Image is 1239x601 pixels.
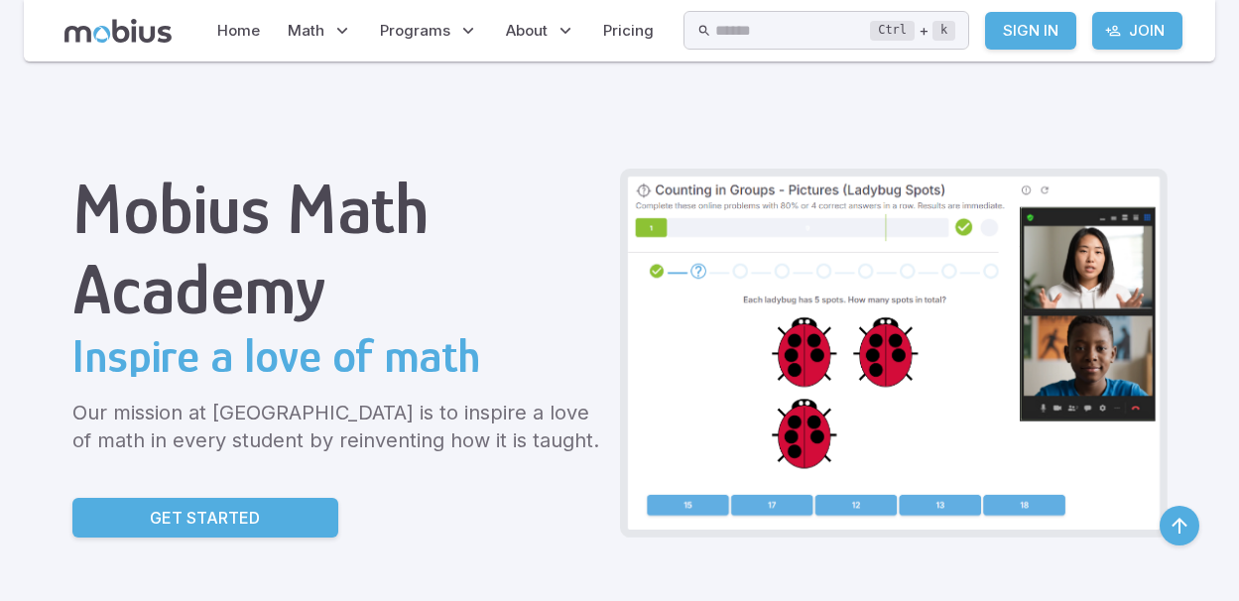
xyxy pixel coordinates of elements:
kbd: k [932,21,955,41]
a: Join [1092,12,1182,50]
h2: Inspire a love of math [72,329,604,383]
a: Pricing [597,8,660,54]
h1: Mobius Math Academy [72,169,604,329]
span: Math [288,20,324,42]
kbd: Ctrl [870,21,915,41]
p: Get Started [150,506,260,530]
a: Sign In [985,12,1075,50]
a: Get Started [72,498,338,538]
a: Home [211,8,266,54]
span: About [506,20,548,42]
span: Programs [380,20,450,42]
p: Our mission at [GEOGRAPHIC_DATA] is to inspire a love of math in every student by reinventing how... [72,399,604,454]
div: + [870,19,955,43]
img: Grade 2 Class [628,177,1160,530]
